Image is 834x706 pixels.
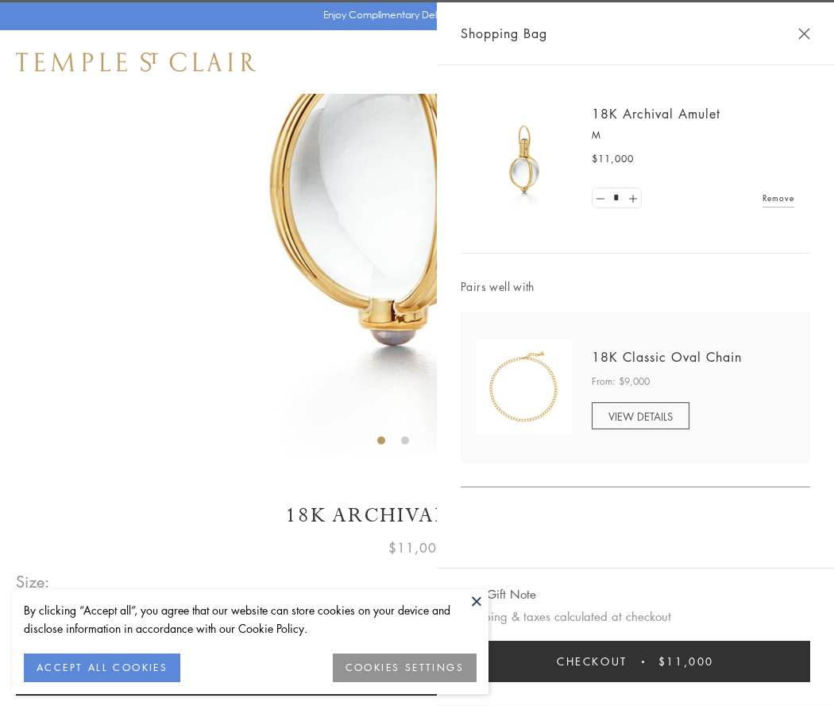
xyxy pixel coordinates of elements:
[592,151,634,167] span: $11,000
[24,654,180,682] button: ACCEPT ALL COOKIES
[461,277,810,296] span: Pairs well with
[557,653,627,670] span: Checkout
[592,374,650,390] span: From: $9,000
[763,189,794,207] a: Remove
[16,502,818,529] h1: 18K Archival Amulet
[592,127,794,143] p: M
[16,52,256,72] img: Temple St. Clair
[24,601,477,638] div: By clicking “Accept all”, you agree that our website can store cookies on your device and disclos...
[593,188,608,208] a: Set quantity to 0
[461,607,810,626] p: Shipping & taxes calculated at checkout
[477,111,572,207] img: 18K Archival Amulet
[461,641,810,682] button: Checkout $11,000
[608,409,673,424] span: VIEW DETAILS
[592,105,720,122] a: 18K Archival Amulet
[624,188,640,208] a: Set quantity to 2
[461,584,536,604] button: Add Gift Note
[477,339,572,435] img: N88865-OV18
[333,654,477,682] button: COOKIES SETTINGS
[16,568,51,595] span: Size:
[592,402,689,429] a: VIEW DETAILS
[592,348,742,366] a: 18K Classic Oval Chain
[461,23,547,44] span: Shopping Bag
[323,7,504,23] p: Enjoy Complimentary Delivery & Returns
[388,537,446,558] span: $11,000
[658,653,714,670] span: $11,000
[798,28,810,40] button: Close Shopping Bag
